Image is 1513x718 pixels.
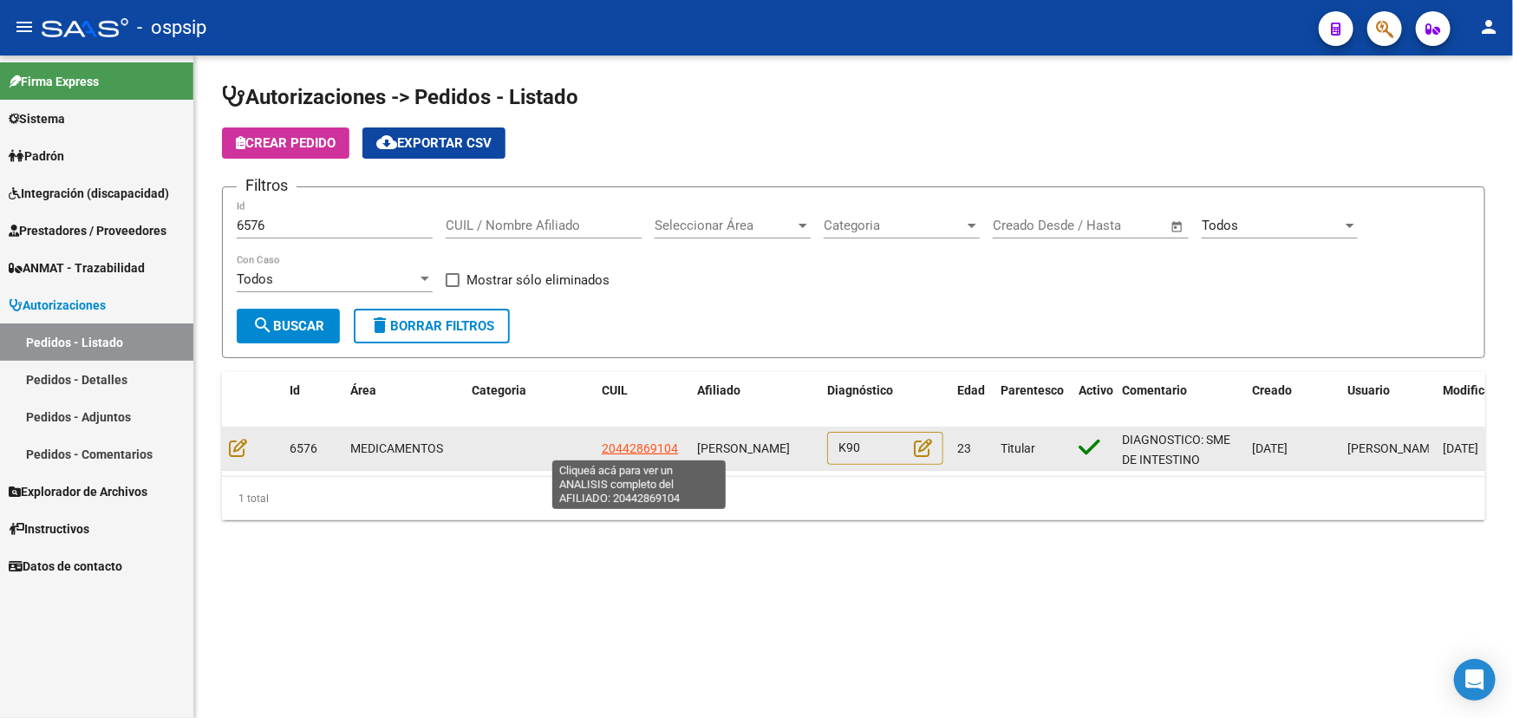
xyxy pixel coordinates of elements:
[595,372,690,429] datatable-header-cell: CUIL
[376,132,397,153] mat-icon: cloud_download
[1245,372,1340,429] datatable-header-cell: Creado
[1202,218,1238,233] span: Todos
[137,9,206,47] span: - ospsip
[376,135,492,151] span: Exportar CSV
[655,218,795,233] span: Seleccionar Área
[354,309,510,343] button: Borrar Filtros
[236,135,336,151] span: Crear Pedido
[1065,218,1149,233] input: End date
[9,109,65,128] span: Sistema
[994,372,1072,429] datatable-header-cell: Parentesco
[9,147,64,166] span: Padrón
[1252,441,1288,455] span: [DATE]
[9,557,122,576] span: Datos de contacto
[9,184,169,203] span: Integración (discapacidad)
[1347,383,1390,397] span: Usuario
[950,372,994,429] datatable-header-cell: Edad
[697,441,790,455] span: [PERSON_NAME]
[1072,372,1115,429] datatable-header-cell: Activo
[1443,441,1478,455] span: [DATE]
[222,127,349,159] button: Crear Pedido
[283,372,343,429] datatable-header-cell: Id
[466,270,610,290] span: Mostrar sólo eliminados
[827,383,893,397] span: Diagnóstico
[252,315,273,336] mat-icon: search
[9,482,147,501] span: Explorador de Archivos
[1115,372,1245,429] datatable-header-cell: Comentario
[252,318,324,334] span: Buscar
[290,441,317,455] span: 6576
[237,173,297,198] h3: Filtros
[602,441,678,455] span: 20442869104
[690,372,820,429] datatable-header-cell: Afiliado
[602,383,628,397] span: CUIL
[290,383,300,397] span: Id
[1347,441,1440,455] span: [PERSON_NAME]
[1168,217,1188,237] button: Open calendar
[1122,383,1187,397] span: Comentario
[1340,372,1436,429] datatable-header-cell: Usuario
[222,477,1485,520] div: 1 total
[1001,441,1035,455] span: Titular
[697,383,740,397] span: Afiliado
[1443,383,1505,397] span: Modificado
[1001,383,1064,397] span: Parentesco
[350,383,376,397] span: Área
[827,432,943,466] div: K90
[343,372,465,429] datatable-header-cell: Área
[1252,383,1292,397] span: Creado
[1478,16,1499,37] mat-icon: person
[9,258,145,277] span: ANMAT - Trazabilidad
[9,72,99,91] span: Firma Express
[9,221,166,240] span: Prestadores / Proveedores
[350,441,443,455] span: MEDICAMENTOS
[369,318,494,334] span: Borrar Filtros
[237,271,273,287] span: Todos
[824,218,964,233] span: Categoria
[222,85,578,109] span: Autorizaciones -> Pedidos - Listado
[957,383,985,397] span: Edad
[237,309,340,343] button: Buscar
[993,218,1049,233] input: Start date
[9,296,106,315] span: Autorizaciones
[362,127,505,159] button: Exportar CSV
[1079,383,1113,397] span: Activo
[9,519,89,538] span: Instructivos
[465,372,595,429] datatable-header-cell: Categoria
[957,441,971,455] span: 23
[14,16,35,37] mat-icon: menu
[1454,659,1496,701] div: Open Intercom Messenger
[472,383,526,397] span: Categoria
[820,372,950,429] datatable-header-cell: Diagnóstico
[369,315,390,336] mat-icon: delete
